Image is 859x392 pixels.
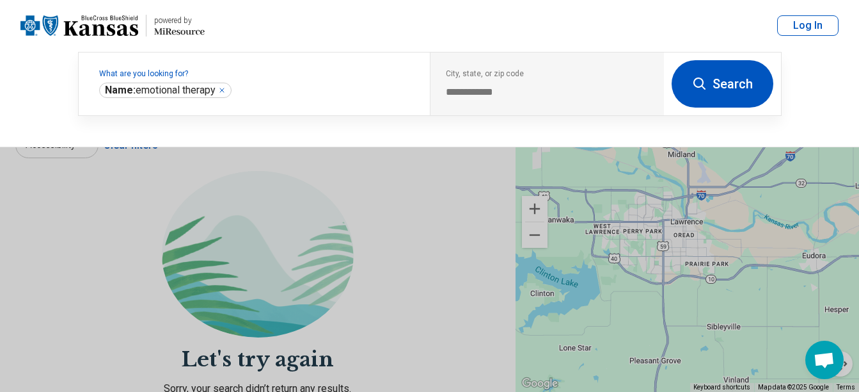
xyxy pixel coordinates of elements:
[805,341,844,379] div: Open chat
[99,70,414,78] label: What are you looking for?
[777,15,839,36] button: Log In
[105,84,136,96] span: Name:
[99,83,232,98] div: emotional therapy
[218,86,226,94] button: emotional therapy
[20,10,205,41] a: Blue Cross Blue Shield Kansaspowered by
[672,60,773,108] button: Search
[105,84,216,97] span: emotional therapy
[20,10,138,41] img: Blue Cross Blue Shield Kansas
[154,15,205,26] div: powered by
